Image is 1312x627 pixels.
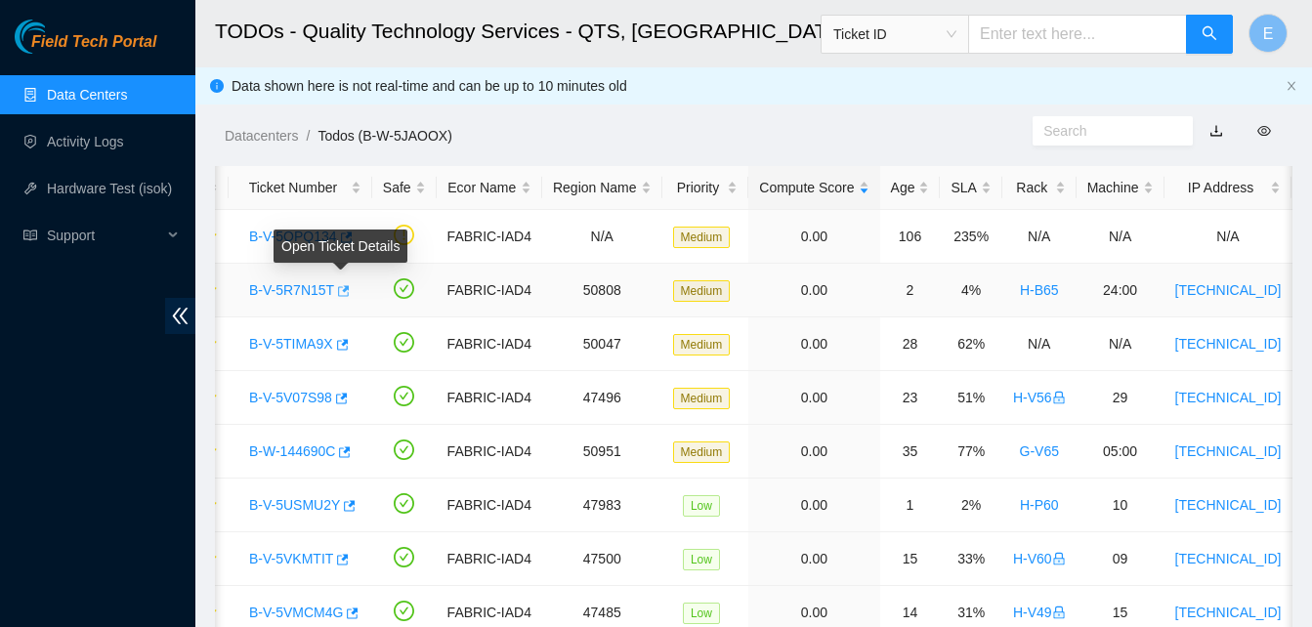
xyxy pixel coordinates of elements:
[249,443,335,459] a: B-W-144690C
[542,479,662,532] td: 47983
[1020,497,1059,513] a: H-P60
[47,87,127,103] a: Data Centers
[940,425,1001,479] td: 77%
[968,15,1187,54] input: Enter text here...
[940,371,1001,425] td: 51%
[249,282,334,298] a: B-V-5R7N15T
[23,229,37,242] span: read
[165,298,195,334] span: double-left
[542,425,662,479] td: 50951
[437,264,542,317] td: FABRIC-IAD4
[1077,479,1164,532] td: 10
[542,264,662,317] td: 50808
[1195,115,1238,146] button: download
[394,547,414,567] span: check-circle
[1202,25,1217,44] span: search
[47,216,162,255] span: Support
[1077,425,1164,479] td: 05:00
[1175,282,1282,298] a: [TECHNICAL_ID]
[1186,15,1233,54] button: search
[1013,551,1066,566] a: H-V60lock
[748,210,879,264] td: 0.00
[31,33,156,52] span: Field Tech Portal
[1077,264,1164,317] td: 24:00
[880,425,941,479] td: 35
[748,479,879,532] td: 0.00
[437,425,542,479] td: FABRIC-IAD4
[880,371,941,425] td: 23
[940,210,1001,264] td: 235%
[1052,606,1066,619] span: lock
[940,532,1001,586] td: 33%
[1175,390,1282,405] a: [TECHNICAL_ID]
[673,334,731,355] span: Medium
[673,441,731,463] span: Medium
[748,317,879,371] td: 0.00
[673,280,731,302] span: Medium
[306,128,310,144] span: /
[748,371,879,425] td: 0.00
[542,371,662,425] td: 47496
[394,332,414,353] span: check-circle
[683,549,720,570] span: Low
[249,605,343,620] a: B-V-5VMCM4G
[15,35,156,61] a: Akamai TechnologiesField Tech Portal
[1175,497,1282,513] a: [TECHNICAL_ID]
[1020,282,1059,298] a: H-B65
[1052,552,1066,565] span: lock
[249,497,340,513] a: B-V-5USMU2Y
[1257,124,1271,138] span: eye
[1043,120,1166,142] input: Search
[249,229,337,244] a: B-V-5OPQ134
[542,317,662,371] td: 50047
[437,532,542,586] td: FABRIC-IAD4
[47,181,172,196] a: Hardware Test (isok)
[1249,14,1288,53] button: E
[833,20,956,49] span: Ticket ID
[225,128,298,144] a: Datacenters
[437,210,542,264] td: FABRIC-IAD4
[274,230,407,263] div: Open Ticket Details
[673,227,731,248] span: Medium
[1077,210,1164,264] td: N/A
[880,210,941,264] td: 106
[880,479,941,532] td: 1
[940,264,1001,317] td: 4%
[940,479,1001,532] td: 2%
[748,425,879,479] td: 0.00
[683,495,720,517] span: Low
[249,336,333,352] a: B-V-5TIMA9X
[1020,443,1059,459] a: G-V65
[1175,336,1282,352] a: [TECHNICAL_ID]
[394,278,414,299] span: check-circle
[317,128,451,144] a: Todos (B-W-5JAOOX)
[1002,210,1077,264] td: N/A
[394,601,414,621] span: check-circle
[394,439,414,460] span: check-circle
[1002,317,1077,371] td: N/A
[1013,605,1066,620] a: H-V49lock
[1077,317,1164,371] td: N/A
[437,371,542,425] td: FABRIC-IAD4
[542,532,662,586] td: 47500
[1263,21,1274,46] span: E
[394,225,414,245] span: exclamation-circle
[1077,371,1164,425] td: 29
[880,317,941,371] td: 28
[683,603,720,624] span: Low
[1175,443,1282,459] a: [TECHNICAL_ID]
[1209,123,1223,139] a: download
[437,317,542,371] td: FABRIC-IAD4
[249,390,332,405] a: B-V-5V07S98
[1013,390,1066,405] a: H-V56lock
[394,386,414,406] span: check-circle
[47,134,124,149] a: Activity Logs
[394,493,414,514] span: check-circle
[1052,391,1066,404] span: lock
[673,388,731,409] span: Medium
[249,551,333,566] a: B-V-5VKMTIT
[1175,551,1282,566] a: [TECHNICAL_ID]
[542,210,662,264] td: N/A
[1286,80,1297,92] span: close
[880,264,941,317] td: 2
